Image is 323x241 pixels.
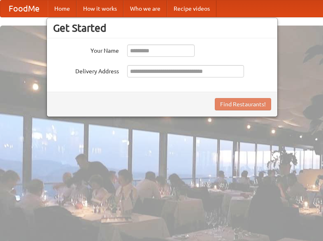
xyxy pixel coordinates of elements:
[215,98,271,110] button: Find Restaurants!
[53,22,271,34] h3: Get Started
[123,0,167,17] a: Who we are
[53,44,119,55] label: Your Name
[48,0,77,17] a: Home
[0,0,48,17] a: FoodMe
[53,65,119,75] label: Delivery Address
[167,0,216,17] a: Recipe videos
[77,0,123,17] a: How it works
